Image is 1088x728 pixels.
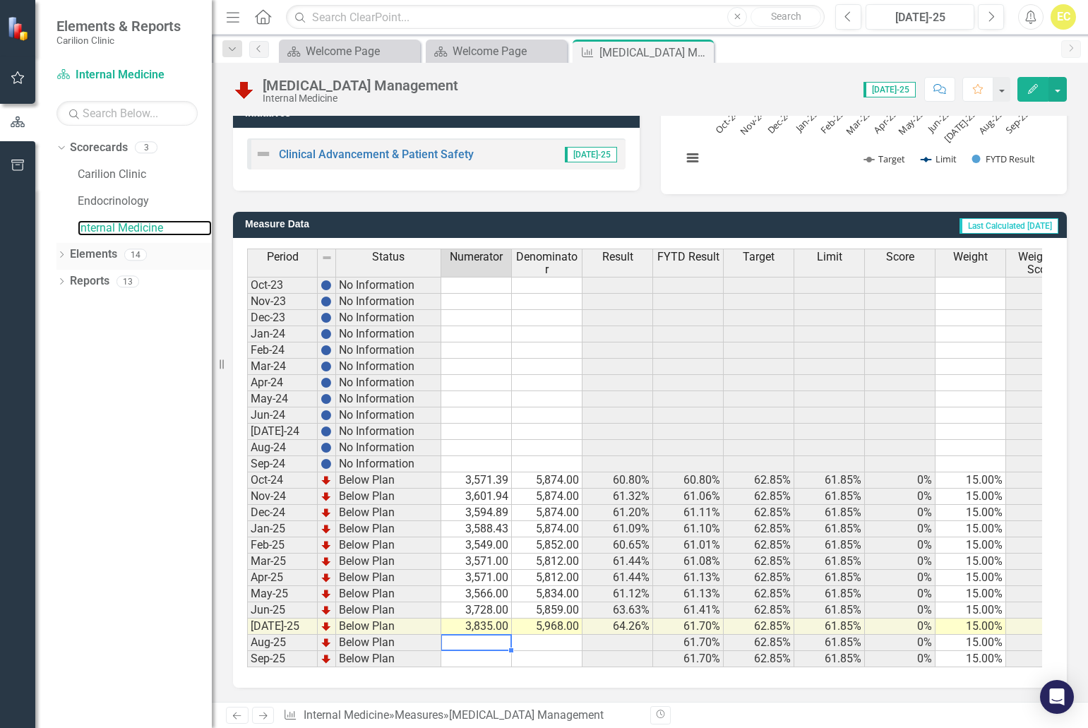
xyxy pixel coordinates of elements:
[865,602,935,619] td: 0%
[935,472,1006,489] td: 15.00%
[321,507,332,518] img: TnMDeAgwAPMxUmUi88jYAAAAAElFTkSuQmCC
[247,277,318,294] td: Oct-23
[724,619,794,635] td: 62.85%
[865,586,935,602] td: 0%
[336,456,441,472] td: No Information
[56,35,181,46] small: Carilion Clinic
[935,602,1006,619] td: 15.00%
[321,604,332,616] img: TnMDeAgwAPMxUmUi88jYAAAAAElFTkSuQmCC
[865,635,935,651] td: 0%
[582,586,653,602] td: 61.12%
[724,505,794,521] td: 62.85%
[1051,4,1076,30] button: EC
[935,554,1006,570] td: 15.00%
[336,537,441,554] td: Below Plan
[1009,251,1073,275] span: Weighted Score
[321,637,332,648] img: TnMDeAgwAPMxUmUi88jYAAAAAElFTkSuQmCC
[794,505,865,521] td: 61.85%
[247,440,318,456] td: Aug-24
[116,275,139,287] div: 13
[321,280,332,291] img: BgCOk07PiH71IgAAAABJRU5ErkJggg==
[441,570,512,586] td: 3,571.00
[794,489,865,505] td: 61.85%
[321,426,332,437] img: BgCOk07PiH71IgAAAABJRU5ErkJggg==
[582,472,653,489] td: 60.80%
[512,586,582,602] td: 5,834.00
[515,251,579,275] span: Denominator
[794,472,865,489] td: 61.85%
[1002,107,1031,136] text: Sep-25
[865,489,935,505] td: 0%
[78,193,212,210] a: Endocrinology
[935,651,1006,667] td: 15.00%
[429,42,563,60] a: Welcome Page
[279,148,474,161] a: Clinical Advancement & Patient Safety
[865,521,935,537] td: 0%
[653,635,724,651] td: 61.70%
[1040,680,1074,714] div: Open Intercom Messenger
[818,107,847,136] text: Feb-25
[657,251,719,263] span: FYTD Result
[321,588,332,599] img: TnMDeAgwAPMxUmUi88jYAAAAAElFTkSuQmCC
[653,489,724,505] td: 61.06%
[582,619,653,635] td: 64.26%
[304,708,389,722] a: Internal Medicine
[306,42,417,60] div: Welcome Page
[724,537,794,554] td: 62.85%
[972,153,1036,165] button: Show FYTD Result
[792,107,820,136] text: Jan-25
[653,651,724,667] td: 61.70%
[321,328,332,340] img: BgCOk07PiH71IgAAAABJRU5ErkJggg==
[441,586,512,602] td: 3,566.00
[512,505,582,521] td: 5,874.00
[441,489,512,505] td: 3,601.94
[321,393,332,405] img: BgCOk07PiH71IgAAAABJRU5ErkJggg==
[247,359,318,375] td: Mar-24
[336,294,441,310] td: No Information
[336,326,441,342] td: No Information
[923,107,952,136] text: Jun-25
[653,554,724,570] td: 61.08%
[321,556,332,567] img: TnMDeAgwAPMxUmUi88jYAAAAAElFTkSuQmCC
[263,93,458,104] div: Internal Medicine
[960,218,1058,234] span: Last Calculated [DATE]
[935,537,1006,554] td: 15.00%
[794,521,865,537] td: 61.85%
[794,619,865,635] td: 61.85%
[336,375,441,391] td: No Information
[286,5,825,30] input: Search ClearPoint...
[512,472,582,489] td: 5,874.00
[321,523,332,535] img: TnMDeAgwAPMxUmUi88jYAAAAAElFTkSuQmCC
[255,145,272,162] img: Not Defined
[336,277,441,294] td: No Information
[321,621,332,632] img: TnMDeAgwAPMxUmUi88jYAAAAAElFTkSuQmCC
[441,602,512,619] td: 3,728.00
[247,554,318,570] td: Mar-25
[724,602,794,619] td: 62.85%
[321,442,332,453] img: BgCOk07PiH71IgAAAABJRU5ErkJggg==
[871,107,899,136] text: Apr-25
[864,153,906,165] button: Show Target
[794,537,865,554] td: 61.85%
[441,537,512,554] td: 3,549.00
[565,147,617,162] span: [DATE]-25
[843,107,873,137] text: Mar-25
[321,539,332,551] img: TnMDeAgwAPMxUmUi88jYAAAAAElFTkSuQmCC
[124,249,147,261] div: 14
[336,407,441,424] td: No Information
[247,619,318,635] td: [DATE]-25
[1006,537,1077,554] td: 0%
[78,220,212,237] a: Internal Medicine
[336,440,441,456] td: No Information
[794,651,865,667] td: 61.85%
[247,635,318,651] td: Aug-25
[512,570,582,586] td: 5,812.00
[336,554,441,570] td: Below Plan
[245,219,563,229] h3: Measure Data
[247,521,318,537] td: Jan-25
[863,82,916,97] span: [DATE]-25
[599,44,710,61] div: [MEDICAL_DATA] Management
[865,505,935,521] td: 0%
[512,602,582,619] td: 5,859.00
